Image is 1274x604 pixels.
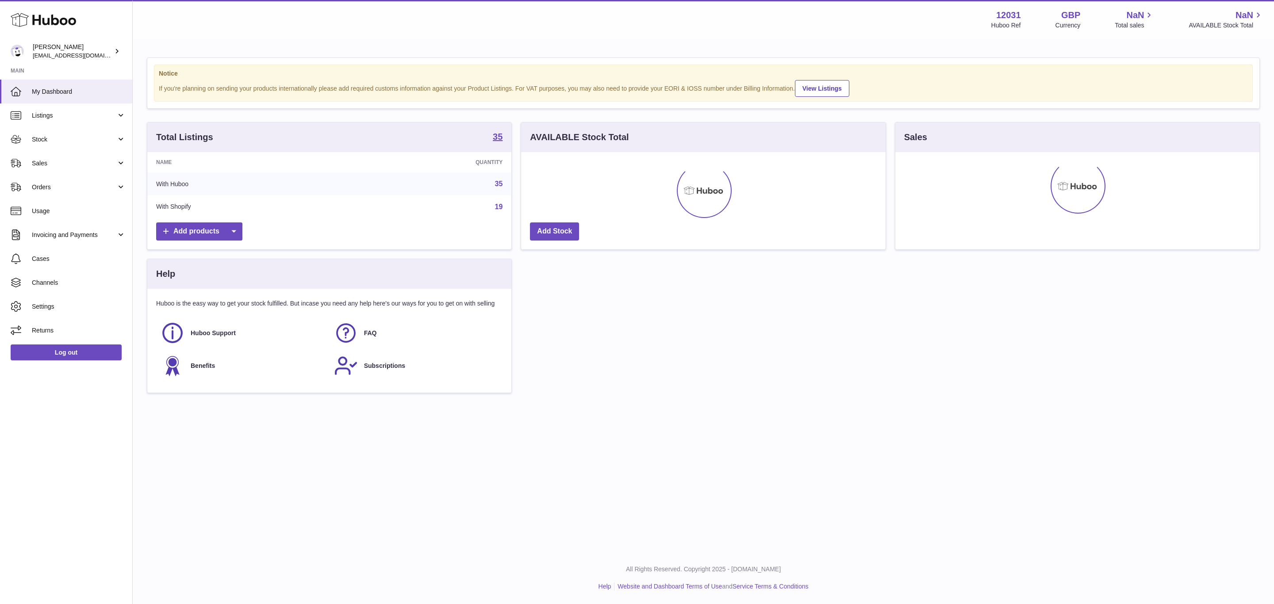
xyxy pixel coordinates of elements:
[33,52,130,59] span: [EMAIL_ADDRESS][DOMAIN_NAME]
[334,321,499,345] a: FAQ
[32,231,116,239] span: Invoicing and Payments
[364,329,377,337] span: FAQ
[161,321,325,345] a: Huboo Support
[32,159,116,168] span: Sales
[364,362,405,370] span: Subscriptions
[1236,9,1253,21] span: NaN
[156,131,213,143] h3: Total Listings
[1115,21,1154,30] span: Total sales
[159,69,1248,78] strong: Notice
[147,172,344,195] td: With Huboo
[159,79,1248,97] div: If you're planning on sending your products internationally please add required customs informati...
[1126,9,1144,21] span: NaN
[1189,9,1263,30] a: NaN AVAILABLE Stock Total
[11,344,122,360] a: Log out
[1189,21,1263,30] span: AVAILABLE Stock Total
[996,9,1021,21] strong: 12031
[11,45,24,58] img: internalAdmin-12031@internal.huboo.com
[334,354,499,378] a: Subscriptions
[599,583,611,590] a: Help
[32,255,126,263] span: Cases
[1061,9,1080,21] strong: GBP
[32,326,126,335] span: Returns
[156,299,503,308] p: Huboo is the easy way to get your stock fulfilled. But incase you need any help here's our ways f...
[32,207,126,215] span: Usage
[32,135,116,144] span: Stock
[733,583,809,590] a: Service Terms & Conditions
[344,152,511,172] th: Quantity
[1055,21,1081,30] div: Currency
[147,152,344,172] th: Name
[33,43,112,60] div: [PERSON_NAME]
[147,195,344,218] td: With Shopify
[32,88,126,96] span: My Dashboard
[32,302,126,311] span: Settings
[32,183,116,191] span: Orders
[530,222,579,241] a: Add Stock
[191,329,236,337] span: Huboo Support
[156,222,242,241] a: Add products
[32,111,116,120] span: Listings
[904,131,927,143] h3: Sales
[191,362,215,370] span: Benefits
[495,180,503,187] a: 35
[614,582,808,591] li: and
[493,132,503,141] strong: 35
[495,203,503,210] a: 19
[140,565,1267,573] p: All Rights Reserved. Copyright 2025 - [DOMAIN_NAME]
[618,583,722,590] a: Website and Dashboard Terms of Use
[161,354,325,378] a: Benefits
[32,279,126,287] span: Channels
[493,132,503,143] a: 35
[991,21,1021,30] div: Huboo Ref
[1115,9,1154,30] a: NaN Total sales
[156,268,175,280] h3: Help
[795,80,849,97] a: View Listings
[530,131,629,143] h3: AVAILABLE Stock Total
